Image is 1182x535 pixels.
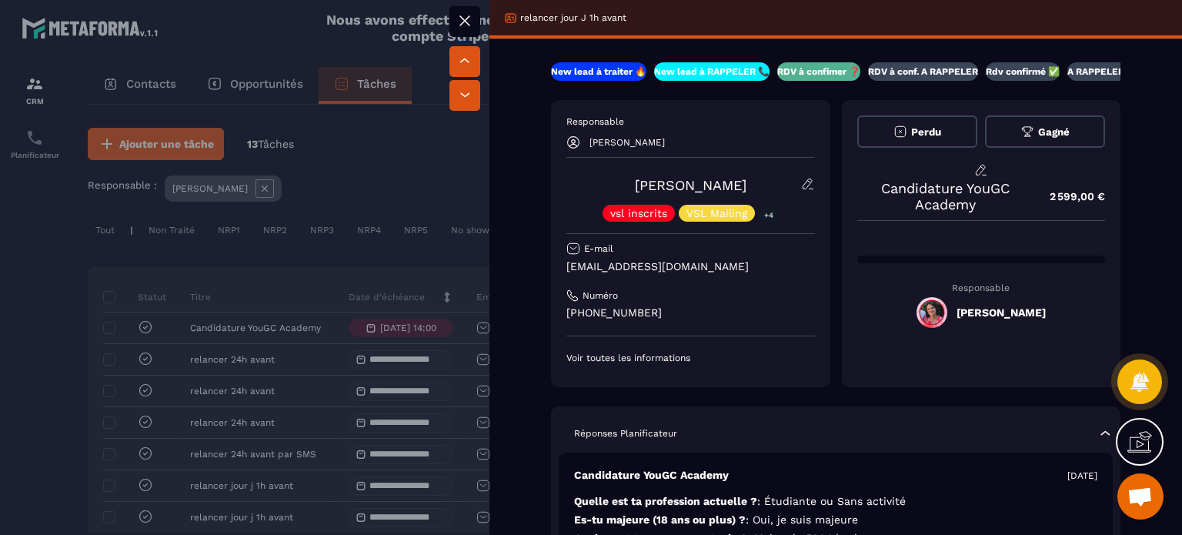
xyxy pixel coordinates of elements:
[610,208,667,219] p: vsl inscrits
[589,137,665,148] p: [PERSON_NAME]
[857,115,977,148] button: Perdu
[583,289,618,302] p: Numéro
[746,513,858,526] span: : Oui, je suis majeure
[868,65,978,78] p: RDV à conf. A RAPPELER
[574,468,729,483] p: Candidature YouGC Academy
[566,259,815,274] p: [EMAIL_ADDRESS][DOMAIN_NAME]
[985,115,1105,148] button: Gagné
[635,177,746,193] a: [PERSON_NAME]
[1038,126,1070,138] span: Gagné
[574,427,677,440] p: Réponses Planificateur
[957,306,1046,319] h5: [PERSON_NAME]
[566,306,815,320] p: [PHONE_NUMBER]
[857,283,1106,293] p: Responsable
[551,65,646,78] p: New lead à traiter 🔥
[1034,182,1105,212] p: 2 599,00 €
[759,207,779,223] p: +4
[1117,473,1164,520] a: Ouvrir le chat
[986,65,1060,78] p: Rdv confirmé ✅
[911,126,941,138] span: Perdu
[686,208,747,219] p: VSL Mailing
[574,494,1097,509] p: Quelle est ta profession actuelle ?
[566,115,815,128] p: Responsable
[566,352,815,364] p: Voir toutes les informations
[520,12,626,24] p: relancer jour J 1h avant
[777,65,860,78] p: RDV à confimer ❓
[584,242,613,255] p: E-mail
[857,180,1035,212] p: Candidature YouGC Academy
[1067,470,1097,482] p: [DATE]
[654,65,770,78] p: New lead à RAPPELER 📞
[574,513,1097,527] p: Es-tu majeure (18 ans ou plus) ?
[757,495,906,507] span: : Étudiante ou Sans activité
